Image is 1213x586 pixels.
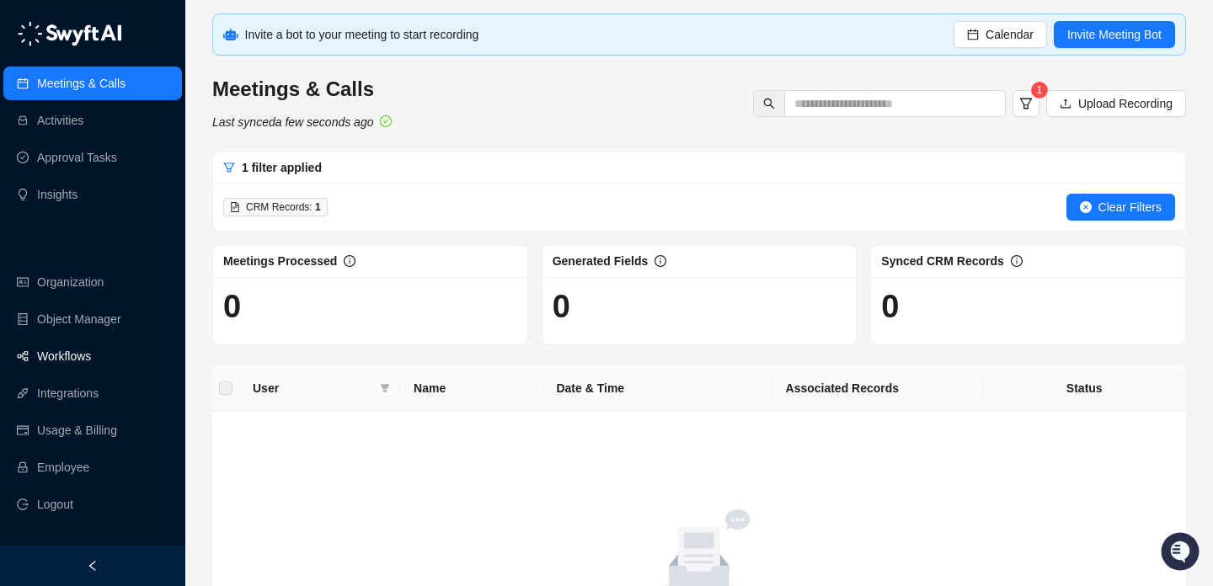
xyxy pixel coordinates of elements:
[881,254,1003,268] span: Synced CRM Records
[17,17,51,51] img: Swyft AI
[983,365,1186,412] th: Status
[380,115,392,127] span: check-circle
[57,169,220,183] div: We're offline, we'll be back soon
[377,376,393,401] span: filter
[286,157,307,178] button: Start new chat
[37,487,73,521] span: Logout
[246,201,321,213] span: CRM Records:
[986,25,1034,44] span: Calendar
[223,254,337,268] span: Meetings Processed
[37,376,99,410] a: Integrations
[37,302,121,336] a: Object Manager
[17,498,29,510] span: logout
[17,94,307,121] h2: How can we help?
[1159,530,1205,576] iframe: Open customer support
[37,67,126,100] a: Meetings & Calls
[119,276,204,290] a: Powered byPylon
[223,287,517,326] h1: 0
[1080,201,1092,213] span: close-circle
[553,287,847,326] h1: 0
[1066,194,1175,221] button: Clear Filters
[17,237,30,251] div: 📚
[87,560,99,572] span: left
[772,365,983,412] th: Associated Records
[212,115,373,129] i: Last synced a few seconds ago
[37,178,77,211] a: Insights
[37,265,104,299] a: Organization
[17,21,122,46] img: logo-05li4sbe.png
[1060,98,1071,109] span: upload
[400,365,542,412] th: Name
[168,277,204,290] span: Pylon
[1011,255,1023,267] span: info-circle
[1031,82,1048,99] sup: 1
[1037,84,1043,96] span: 1
[37,413,117,447] a: Usage & Billing
[315,201,321,213] b: 1
[230,202,240,212] span: file-text
[881,287,1175,326] h1: 0
[34,236,62,253] span: Docs
[69,229,136,259] a: 📶Status
[344,255,355,267] span: info-circle
[37,104,83,137] a: Activities
[1019,97,1033,110] span: filter
[967,29,979,40] span: calendar
[37,141,117,174] a: Approval Tasks
[763,98,775,109] span: search
[212,76,392,103] h3: Meetings & Calls
[93,236,130,253] span: Status
[1067,25,1162,44] span: Invite Meeting Bot
[1046,90,1186,117] button: Upload Recording
[37,339,91,373] a: Workflows
[17,67,307,94] p: Welcome 👋
[1078,94,1173,113] span: Upload Recording
[655,255,666,267] span: info-circle
[242,161,322,174] span: 1 filter applied
[553,254,649,268] span: Generated Fields
[245,28,479,41] span: Invite a bot to your meeting to start recording
[253,379,373,397] span: User
[10,229,69,259] a: 📚Docs
[1054,21,1175,48] button: Invite Meeting Bot
[542,365,772,412] th: Date & Time
[57,152,276,169] div: Start new chat
[17,152,47,183] img: 5124521997842_fc6d7dfcefe973c2e489_88.png
[380,383,390,393] span: filter
[954,21,1047,48] button: Calendar
[76,237,89,251] div: 📶
[223,162,235,173] span: filter
[37,450,89,484] a: Employee
[1098,198,1162,216] span: Clear Filters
